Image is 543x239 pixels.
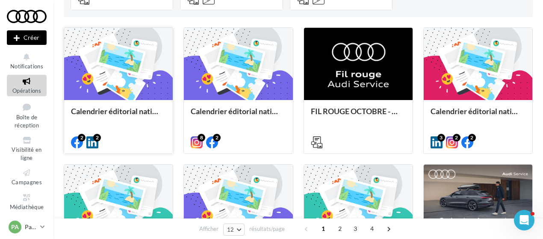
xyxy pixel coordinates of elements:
[223,224,245,236] button: 12
[348,222,362,236] span: 3
[12,146,41,161] span: Visibilité en ligne
[7,30,47,45] button: Créer
[365,222,379,236] span: 4
[191,107,286,124] div: Calendrier éditorial national : semaine du 29.09 au 05.10
[213,134,221,142] div: 2
[7,134,47,163] a: Visibilité en ligne
[7,30,47,45] div: Nouvelle campagne
[333,222,347,236] span: 2
[453,134,460,142] div: 2
[15,114,39,129] span: Boîte de réception
[93,134,101,142] div: 2
[514,210,534,230] iframe: Intercom live chat
[7,50,47,71] button: Notifications
[7,166,47,187] a: Campagnes
[12,87,41,94] span: Opérations
[7,100,47,131] a: Boîte de réception
[198,134,205,142] div: 8
[12,179,42,186] span: Campagnes
[437,134,445,142] div: 3
[316,222,330,236] span: 1
[431,107,525,124] div: Calendrier éditorial national : semaine du 22.09 au 28.09
[7,219,47,235] a: PA Partenaire Audi
[199,225,218,233] span: Afficher
[249,225,285,233] span: résultats/page
[227,226,234,233] span: 12
[78,134,86,142] div: 2
[311,107,406,124] div: FIL ROUGE OCTOBRE - AUDI SERVICE
[71,107,166,124] div: Calendrier éditorial national : semaine du 06.10 au 12.10
[25,223,37,231] p: Partenaire Audi
[10,204,44,210] span: Médiathèque
[11,223,19,231] span: PA
[468,134,476,142] div: 2
[7,191,47,212] a: Médiathèque
[7,75,47,96] a: Opérations
[10,63,43,70] span: Notifications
